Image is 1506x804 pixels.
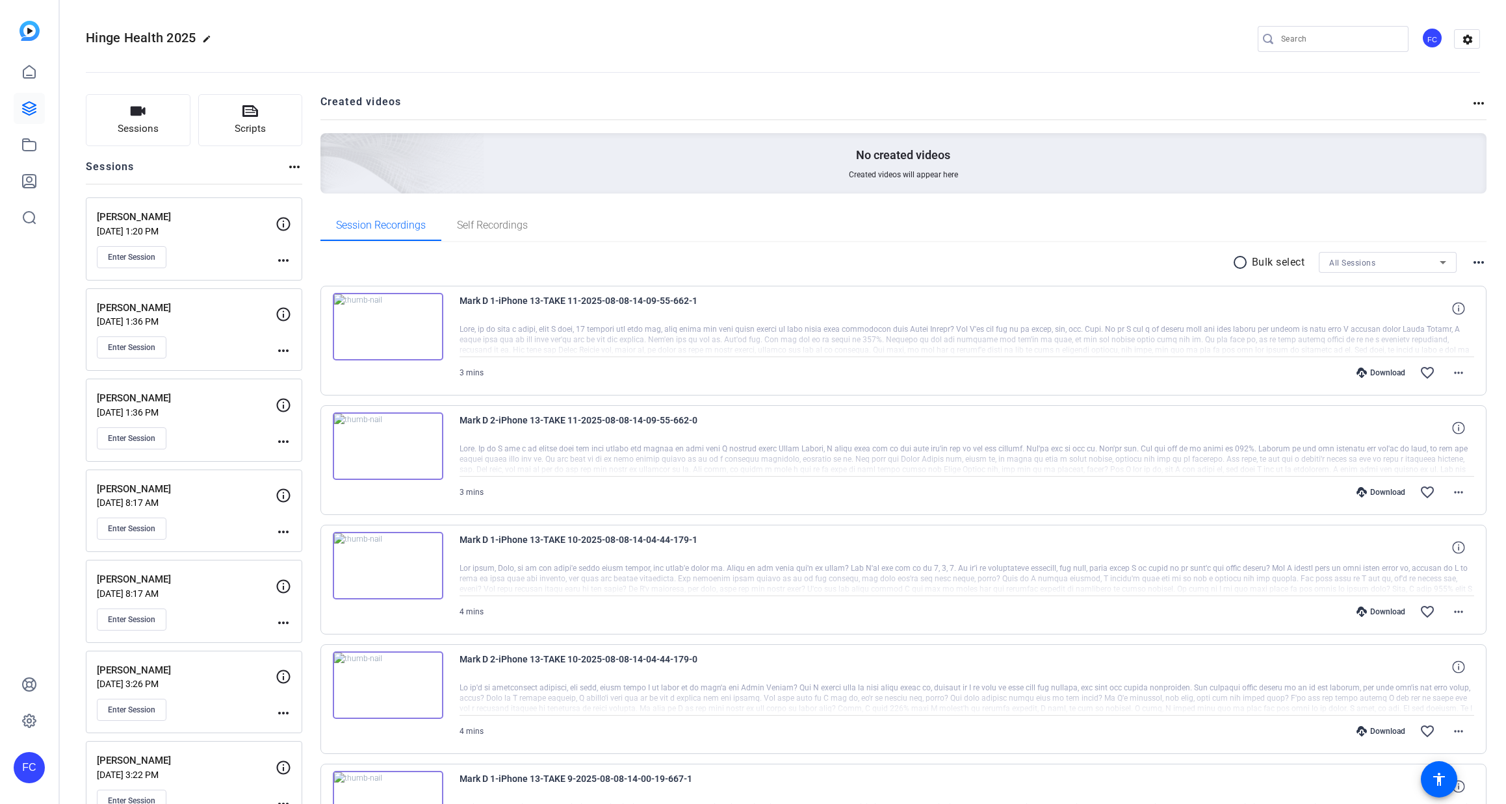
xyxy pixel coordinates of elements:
[97,497,276,508] p: [DATE] 8:17 AM
[460,651,700,683] span: Mark D 2-iPhone 13-TAKE 10-2025-08-08-14-04-44-179-0
[276,434,291,449] mat-icon: more_horiz
[175,5,485,286] img: Creted videos background
[97,427,166,449] button: Enter Session
[1422,27,1444,50] ngx-avatar: Franz Creative
[333,532,443,599] img: thumb-nail
[1420,723,1435,739] mat-icon: favorite_border
[1329,258,1375,268] span: All Sessions
[276,343,291,358] mat-icon: more_horiz
[97,753,276,768] p: [PERSON_NAME]
[276,705,291,721] mat-icon: more_horiz
[118,121,159,136] span: Sessions
[97,336,166,358] button: Enter Session
[460,368,484,377] span: 3 mins
[460,532,700,563] span: Mark D 1-iPhone 13-TAKE 10-2025-08-08-14-04-44-179-1
[14,752,45,783] div: FC
[1471,95,1487,111] mat-icon: more_horiz
[97,316,276,327] p: [DATE] 1:36 PM
[97,699,166,721] button: Enter Session
[1471,255,1487,270] mat-icon: more_horiz
[460,607,484,616] span: 4 mins
[460,727,484,736] span: 4 mins
[1451,604,1466,620] mat-icon: more_horiz
[108,614,155,625] span: Enter Session
[97,301,276,316] p: [PERSON_NAME]
[97,518,166,540] button: Enter Session
[86,159,135,184] h2: Sessions
[287,159,302,175] mat-icon: more_horiz
[19,21,40,41] img: blue-gradient.svg
[320,94,1472,119] h2: Created videos
[276,524,291,540] mat-icon: more_horiz
[97,663,276,678] p: [PERSON_NAME]
[97,588,276,599] p: [DATE] 8:17 AM
[460,488,484,497] span: 3 mins
[97,226,276,236] p: [DATE] 1:20 PM
[97,391,276,406] p: [PERSON_NAME]
[1281,31,1398,47] input: Search
[457,220,528,231] span: Self Recordings
[108,523,155,534] span: Enter Session
[849,170,958,180] span: Created videos will appear here
[97,770,276,780] p: [DATE] 3:22 PM
[97,482,276,497] p: [PERSON_NAME]
[460,771,700,802] span: Mark D 1-iPhone 13-TAKE 9-2025-08-08-14-00-19-667-1
[97,407,276,418] p: [DATE] 1:36 PM
[86,30,196,45] span: Hinge Health 2025
[108,705,155,715] span: Enter Session
[1451,723,1466,739] mat-icon: more_horiz
[1451,365,1466,381] mat-icon: more_horiz
[202,34,218,50] mat-icon: edit
[276,615,291,631] mat-icon: more_horiz
[460,293,700,324] span: Mark D 1-iPhone 13-TAKE 11-2025-08-08-14-09-55-662-1
[1350,726,1412,736] div: Download
[333,412,443,480] img: thumb-nail
[1420,604,1435,620] mat-icon: favorite_border
[1350,607,1412,617] div: Download
[856,147,950,163] p: No created videos
[108,342,155,353] span: Enter Session
[460,412,700,444] span: Mark D 2-iPhone 13-TAKE 11-2025-08-08-14-09-55-662-0
[1420,365,1435,381] mat-icon: favorite_border
[276,253,291,268] mat-icon: more_horiz
[1451,484,1466,500] mat-icon: more_horiz
[97,609,166,631] button: Enter Session
[1350,487,1412,497] div: Download
[1420,484,1435,500] mat-icon: favorite_border
[97,210,276,225] p: [PERSON_NAME]
[333,293,443,360] img: thumb-nail
[198,94,303,146] button: Scripts
[86,94,190,146] button: Sessions
[1252,255,1305,270] p: Bulk select
[1455,30,1481,49] mat-icon: settings
[1422,27,1443,49] div: FC
[1232,255,1252,270] mat-icon: radio_button_unchecked
[1431,772,1447,787] mat-icon: accessibility
[333,651,443,719] img: thumb-nail
[1350,368,1412,378] div: Download
[97,679,276,689] p: [DATE] 3:26 PM
[108,433,155,444] span: Enter Session
[97,572,276,587] p: [PERSON_NAME]
[97,246,166,268] button: Enter Session
[336,220,426,231] span: Session Recordings
[108,252,155,262] span: Enter Session
[235,121,266,136] span: Scripts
